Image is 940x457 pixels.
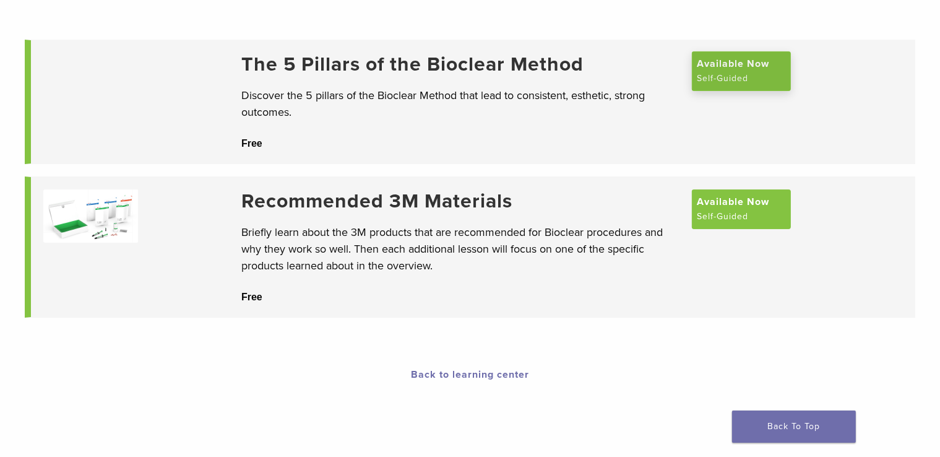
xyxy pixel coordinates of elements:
span: Free [241,292,262,302]
a: Available Now Self-Guided [692,51,791,91]
a: Back To Top [732,411,856,443]
p: Briefly learn about the 3M products that are recommended for Bioclear procedures and why they wor... [241,224,679,274]
a: Recommended 3M Materials [241,189,679,213]
span: Self-Guided [697,209,748,224]
a: Available Now Self-Guided [692,189,791,229]
span: Free [241,138,262,149]
span: Available Now [697,56,769,71]
a: Back to learning center [411,368,529,381]
p: Discover the 5 pillars of the Bioclear Method that lead to consistent, esthetic, strong outcomes. [241,87,679,121]
span: Available Now [697,194,769,209]
a: The 5 Pillars of the Bioclear Method [241,53,679,76]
